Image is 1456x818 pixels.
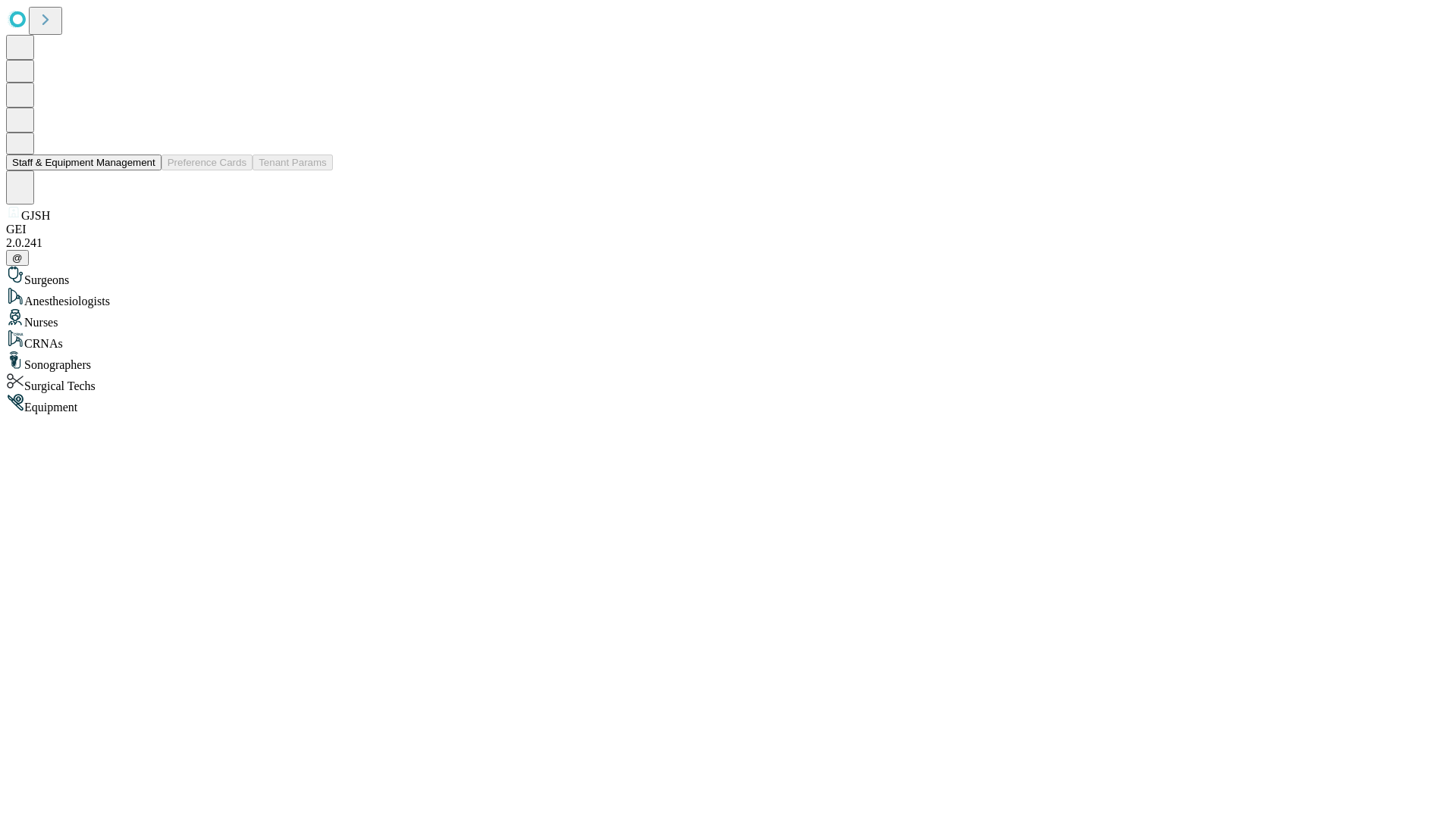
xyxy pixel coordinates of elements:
button: Preference Cards [162,155,253,170]
span: @ [12,252,23,264]
div: Equipment [6,393,1450,414]
span: GJSH [21,209,50,222]
div: Nurses [6,308,1450,329]
button: Staff & Equipment Management [6,155,162,170]
div: CRNAs [6,329,1450,351]
div: Surgical Techs [6,372,1450,393]
div: GEI [6,223,1450,236]
div: Anesthesiologists [6,287,1450,308]
button: Tenant Params [253,155,333,170]
button: @ [6,250,29,266]
div: Surgeons [6,266,1450,287]
div: 2.0.241 [6,236,1450,250]
div: Sonographers [6,351,1450,372]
